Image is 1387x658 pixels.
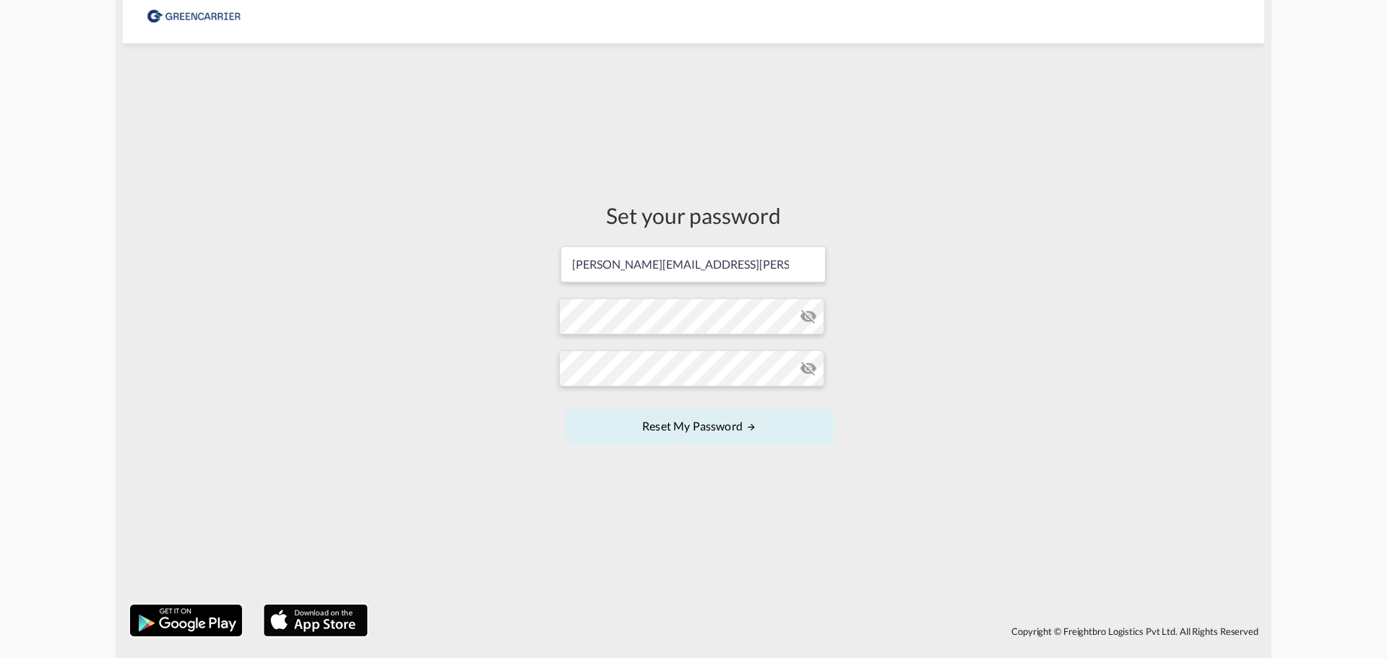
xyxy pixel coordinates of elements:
div: Copyright © Freightbro Logistics Pvt Ltd. All Rights Reserved [375,619,1264,644]
img: apple.png [262,603,369,638]
md-icon: icon-eye-off [800,360,817,377]
img: google.png [129,603,243,638]
button: UPDATE MY PASSWORD [565,408,834,444]
md-icon: icon-eye-off [800,308,817,325]
div: Set your password [559,200,828,230]
input: Email address [561,246,826,282]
